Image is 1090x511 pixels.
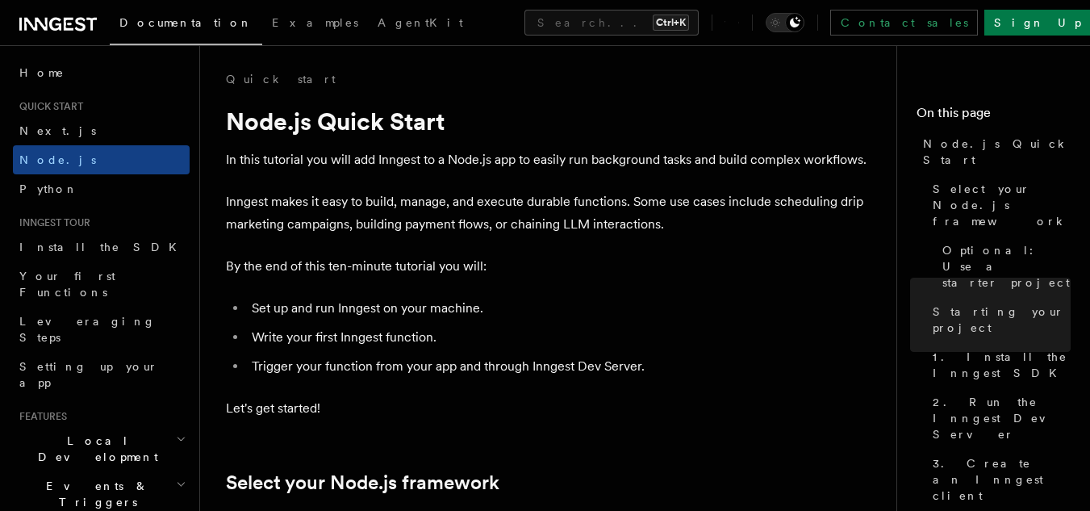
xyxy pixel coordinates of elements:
span: Node.js [19,153,96,166]
span: Events & Triggers [13,478,176,510]
a: Optional: Use a starter project [936,236,1071,297]
a: Home [13,58,190,87]
kbd: Ctrl+K [653,15,689,31]
a: 2. Run the Inngest Dev Server [926,387,1071,449]
a: Documentation [110,5,262,45]
a: Contact sales [830,10,978,36]
span: Quick start [13,100,83,113]
a: Install the SDK [13,232,190,262]
span: Next.js [19,124,96,137]
button: Toggle dark mode [766,13,804,32]
span: Starting your project [933,304,1071,336]
a: 1. Install the Inngest SDK [926,342,1071,387]
li: Trigger your function from your app and through Inngest Dev Server. [247,355,871,378]
span: AgentKit [378,16,463,29]
a: Node.js [13,145,190,174]
p: In this tutorial you will add Inngest to a Node.js app to easily run background tasks and build c... [226,149,871,171]
li: Write your first Inngest function. [247,326,871,349]
a: Select your Node.js framework [926,174,1071,236]
p: Let's get started! [226,397,871,420]
span: 1. Install the Inngest SDK [933,349,1071,381]
span: Setting up your app [19,360,158,389]
a: AgentKit [368,5,473,44]
span: Python [19,182,78,195]
p: Inngest makes it easy to build, manage, and execute durable functions. Some use cases include sch... [226,191,871,236]
a: Next.js [13,116,190,145]
span: Inngest tour [13,216,90,229]
a: Select your Node.js framework [226,471,499,494]
button: Search...Ctrl+K [524,10,699,36]
a: Quick start [226,71,336,87]
span: Install the SDK [19,241,186,253]
a: Leveraging Steps [13,307,190,352]
a: Your first Functions [13,262,190,307]
li: Set up and run Inngest on your machine. [247,297,871,320]
button: Local Development [13,426,190,471]
a: 3. Create an Inngest client [926,449,1071,510]
span: Examples [272,16,358,29]
span: 3. Create an Inngest client [933,455,1071,504]
span: Your first Functions [19,270,115,299]
h1: Node.js Quick Start [226,107,871,136]
a: Examples [262,5,368,44]
span: Local Development [13,433,176,465]
span: Leveraging Steps [19,315,156,344]
a: Starting your project [926,297,1071,342]
h4: On this page [917,103,1071,129]
span: Optional: Use a starter project [942,242,1071,291]
span: Node.js Quick Start [923,136,1071,168]
span: 2. Run the Inngest Dev Server [933,394,1071,442]
span: Features [13,410,67,423]
span: Home [19,65,65,81]
a: Setting up your app [13,352,190,397]
span: Documentation [119,16,253,29]
a: Python [13,174,190,203]
span: Select your Node.js framework [933,181,1071,229]
p: By the end of this ten-minute tutorial you will: [226,255,871,278]
a: Node.js Quick Start [917,129,1071,174]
